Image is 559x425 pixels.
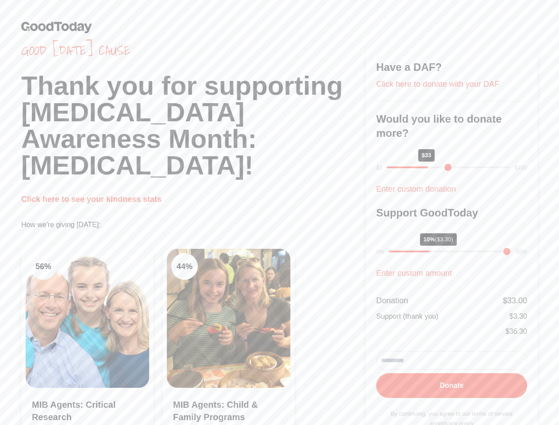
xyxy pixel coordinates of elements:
img: Clean Cooking Alliance [167,249,290,388]
h1: Thank you for supporting [MEDICAL_DATA] Awareness Month: [MEDICAL_DATA]! [21,73,366,179]
p: How we're giving [DATE]: [21,220,366,230]
div: 44 % [171,253,198,280]
a: Enter custom donation [376,185,456,193]
h3: MIB Agents: Child & Family Programs [173,398,284,423]
a: Enter custom amount [376,269,452,278]
div: $ [509,311,527,322]
span: Good [DATE] cause [21,42,366,58]
span: 36.30 [509,328,527,335]
img: GoodToday [21,21,92,33]
h3: Would you like to donate more? [376,112,527,140]
div: $100 [514,163,527,172]
span: 3.30 [513,313,527,320]
span: 33.00 [507,296,527,305]
div: $1 [376,163,382,172]
h3: Have a DAF? [376,60,527,74]
div: $33 [418,149,435,162]
div: 56 % [30,253,57,280]
img: Clean Air Task Force [26,249,149,388]
div: 10% [420,233,457,246]
div: 0% [376,247,385,256]
div: $ [505,326,527,337]
h3: Support GoodToday [376,206,527,220]
a: Click here to donate with your DAF [376,80,499,89]
span: ($3.30) [435,236,453,243]
h3: MIB Agents: Critical Research [32,398,143,423]
div: $ [503,294,527,307]
div: Support (thank you) [376,311,439,322]
div: 30% [516,247,527,256]
a: Click here to see your kindness stats [21,195,162,204]
div: Donation [376,294,408,307]
button: Donate [376,373,527,398]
